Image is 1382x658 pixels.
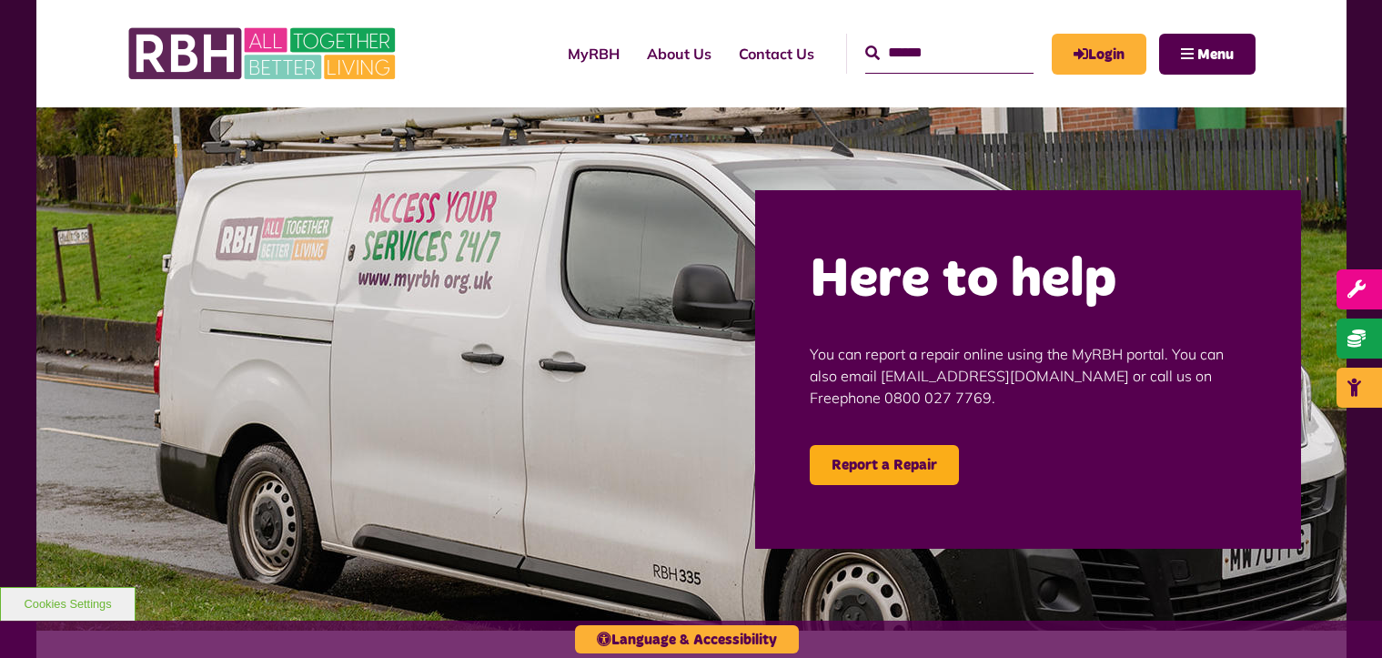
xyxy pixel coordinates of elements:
p: You can report a repair online using the MyRBH portal. You can also email [EMAIL_ADDRESS][DOMAIN_... [810,316,1246,436]
a: MyRBH [1052,34,1146,75]
img: RBH [127,18,400,89]
span: Menu [1197,47,1234,62]
h2: Here to help [810,245,1246,316]
a: Report a Repair [810,445,959,485]
iframe: Netcall Web Assistant for live chat [1300,576,1382,658]
a: MyRBH [554,29,633,78]
button: Language & Accessibility [575,625,799,653]
a: About Us [633,29,725,78]
a: Contact Us [725,29,828,78]
button: Navigation [1159,34,1256,75]
img: Repairs 6 [36,107,1347,631]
